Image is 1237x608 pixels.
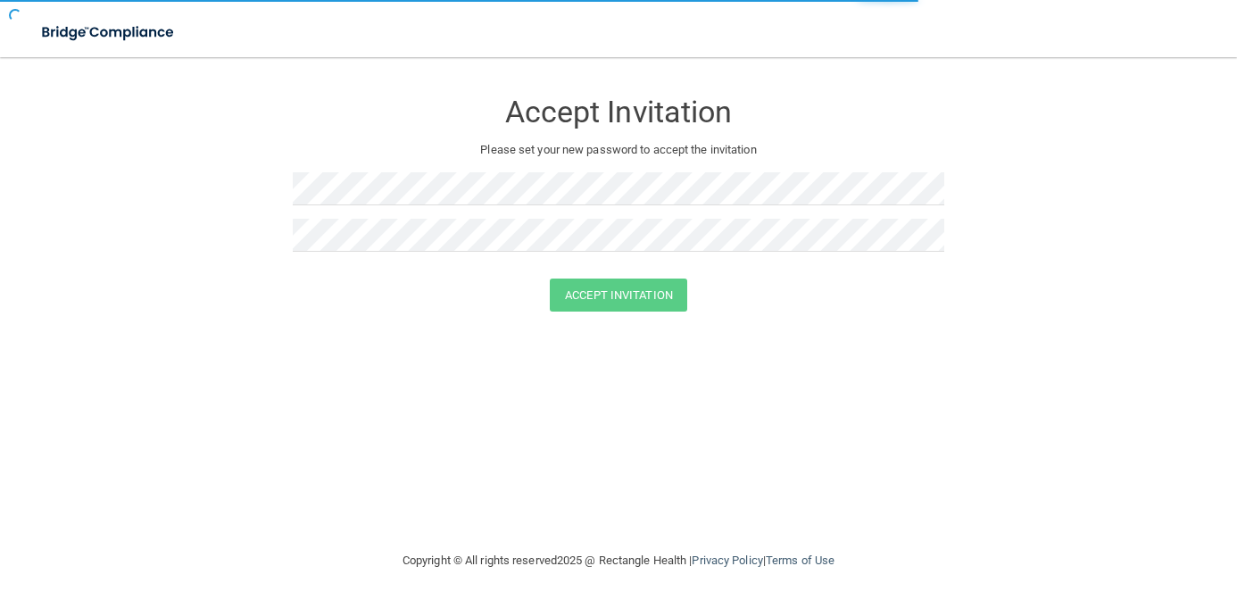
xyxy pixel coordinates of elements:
a: Privacy Policy [692,554,762,567]
p: Please set your new password to accept the invitation [306,139,931,161]
img: bridge_compliance_login_screen.278c3ca4.svg [27,14,191,51]
h3: Accept Invitation [293,96,944,129]
button: Accept Invitation [550,279,687,312]
a: Terms of Use [766,554,834,567]
div: Copyright © All rights reserved 2025 @ Rectangle Health | | [293,532,944,589]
